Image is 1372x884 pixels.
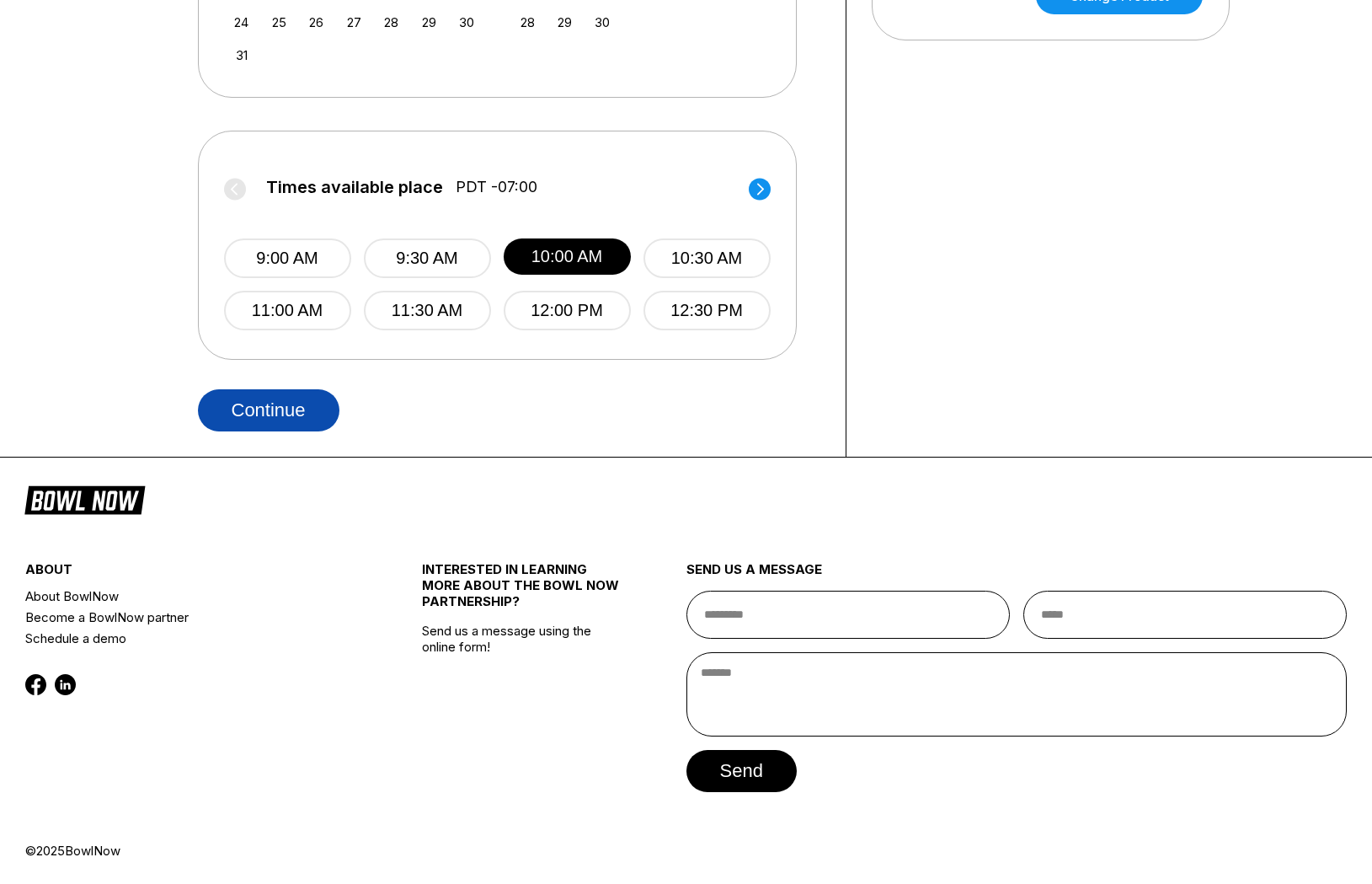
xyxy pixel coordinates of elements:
[230,11,253,34] div: Choose Sunday, August 24th, 2025
[422,561,620,623] div: INTERESTED IN LEARNING MORE ABOUT THE BOWL NOW PARTNERSHIP?
[643,291,771,330] button: 12:30 PM
[686,561,1348,591] div: send us a message
[456,178,537,196] span: PDT -07:00
[516,11,539,34] div: Choose Sunday, September 28th, 2025
[230,44,253,67] div: Choose Sunday, August 31st, 2025
[266,178,443,196] span: Times available place
[591,11,614,34] div: Choose Tuesday, September 30th, 2025
[364,291,491,330] button: 11:30 AM
[643,238,771,278] button: 10:30 AM
[25,628,355,649] a: Schedule a demo
[224,238,351,278] button: 9:00 AM
[418,11,440,34] div: Choose Friday, August 29th, 2025
[198,389,339,431] button: Continue
[305,11,328,34] div: Choose Tuesday, August 26th, 2025
[380,11,403,34] div: Choose Thursday, August 28th, 2025
[455,11,478,34] div: Choose Saturday, August 30th, 2025
[25,586,355,607] a: About BowlNow
[224,291,351,330] button: 11:00 AM
[343,11,366,34] div: Choose Wednesday, August 27th, 2025
[268,11,291,34] div: Choose Monday, August 25th, 2025
[422,524,620,843] div: Send us a message using the online form!
[25,561,355,586] div: about
[25,843,1347,859] div: © 2025 BowlNow
[25,607,355,628] a: Become a BowlNow partner
[364,238,491,278] button: 9:30 AM
[686,750,797,792] button: send
[553,11,576,34] div: Choose Monday, September 29th, 2025
[504,291,631,330] button: 12:00 PM
[504,238,631,275] button: 10:00 AM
